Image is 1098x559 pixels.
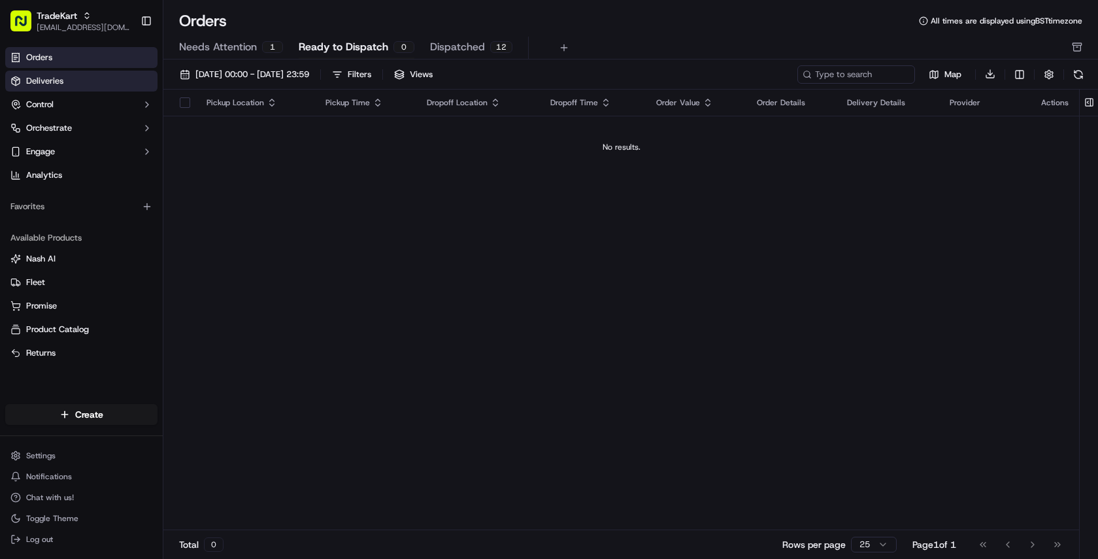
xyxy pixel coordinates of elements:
div: Pickup Location [207,97,305,108]
p: Welcome 👋 [13,52,238,73]
span: Views [410,69,433,80]
div: Page 1 of 1 [912,538,956,551]
input: Type to search [797,65,915,84]
span: Deliveries [26,75,63,87]
span: Returns [26,347,56,359]
span: Dispatched [430,39,485,55]
span: Fleet [26,277,45,288]
button: Orchestrate [5,118,158,139]
div: 0 [204,537,224,552]
a: 💻API Documentation [105,184,215,208]
div: Total [179,537,224,552]
a: Nash AI [10,253,152,265]
div: 12 [490,41,512,53]
div: Dropoff Location [427,97,529,108]
span: Orchestrate [26,122,72,134]
button: Log out [5,530,158,549]
button: Map [920,67,970,82]
button: Toggle Theme [5,509,158,528]
span: Knowledge Base [26,190,100,203]
div: Start new chat [44,125,214,138]
button: [EMAIL_ADDRESS][DOMAIN_NAME] [37,22,130,33]
span: Needs Attention [179,39,257,55]
span: Ready to Dispatch [299,39,388,55]
div: Dropoff Time [550,97,635,108]
span: Nash AI [26,253,56,265]
a: Returns [10,347,152,359]
span: Log out [26,534,53,545]
a: Promise [10,300,152,312]
span: Orders [26,52,52,63]
a: Analytics [5,165,158,186]
span: Settings [26,450,56,461]
span: Analytics [26,169,62,181]
button: Create [5,404,158,425]
a: Fleet [10,277,152,288]
span: API Documentation [124,190,210,203]
button: Returns [5,343,158,364]
button: Settings [5,447,158,465]
div: 0 [393,41,414,53]
div: Actions [1041,97,1069,108]
span: Create [75,408,103,421]
img: 1736555255976-a54dd68f-1ca7-489b-9aae-adbdc363a1c4 [13,125,37,148]
button: Fleet [5,272,158,293]
span: Promise [26,300,57,312]
span: Control [26,99,54,110]
a: Deliveries [5,71,158,92]
a: Orders [5,47,158,68]
div: No results. [169,142,1074,152]
span: Notifications [26,471,72,482]
button: Engage [5,141,158,162]
span: Product Catalog [26,324,89,335]
button: Refresh [1069,65,1088,84]
button: [DATE] 00:00 - [DATE] 23:59 [174,65,315,84]
span: Toggle Theme [26,513,78,524]
button: Start new chat [222,129,238,144]
button: Nash AI [5,248,158,269]
div: Available Products [5,228,158,248]
button: TradeKart [37,9,77,22]
input: Got a question? Start typing here... [34,84,235,98]
button: Notifications [5,467,158,486]
div: 1 [262,41,283,53]
div: 💻 [110,191,121,201]
div: Favorites [5,196,158,217]
div: Order Value [656,97,736,108]
div: We're available if you need us! [44,138,165,148]
span: Chat with us! [26,492,74,503]
span: Pylon [130,222,158,231]
span: All times are displayed using BST timezone [931,16,1082,26]
a: 📗Knowledge Base [8,184,105,208]
div: 📗 [13,191,24,201]
a: Powered byPylon [92,221,158,231]
div: Pickup Time [325,97,407,108]
span: Map [944,69,961,80]
h1: Orders [179,10,227,31]
button: Promise [5,296,158,316]
p: Rows per page [782,538,846,551]
button: Views [388,65,439,84]
div: Order Details [757,97,826,108]
img: Nash [13,13,39,39]
button: Filters [326,65,377,84]
a: Product Catalog [10,324,152,335]
button: Chat with us! [5,488,158,507]
span: Engage [26,146,55,158]
div: Provider [950,97,1020,108]
button: Product Catalog [5,319,158,340]
div: Filters [348,69,371,80]
div: Delivery Details [847,97,929,108]
button: TradeKart[EMAIL_ADDRESS][DOMAIN_NAME] [5,5,135,37]
span: [DATE] 00:00 - [DATE] 23:59 [195,69,309,80]
button: Control [5,94,158,115]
